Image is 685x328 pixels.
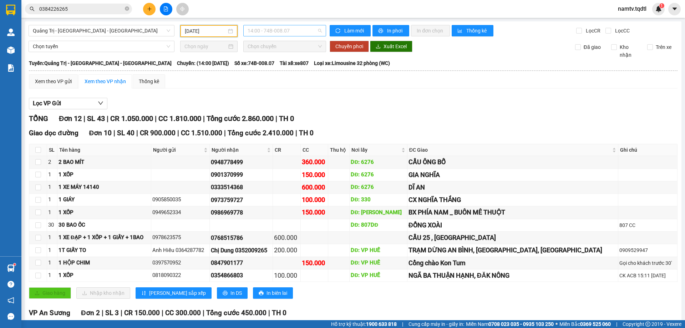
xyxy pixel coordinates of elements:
sup: 1 [659,3,664,8]
span: Đơn 2 [81,309,100,317]
div: 1 XỐP [59,208,150,217]
button: aim [176,3,189,15]
span: Đơn 10 [89,129,112,137]
span: | [203,309,204,317]
div: 100.000 [274,271,299,281]
div: 1 XỐP [59,271,150,280]
span: | [121,309,122,317]
th: SL [47,144,57,156]
span: 0 [26,49,30,57]
button: plus [143,3,156,15]
div: 0973759727 [211,196,272,205]
div: 150.000 [302,207,327,217]
button: downloadNhập kho nhận [76,287,130,299]
div: NGÃ BA THUẬN HẠNH, ĐĂK NÔNG [409,271,617,281]
span: | [295,129,297,137]
strong: 1900 633 818 [366,321,397,327]
span: | [113,129,115,137]
button: printerIn biên lai [253,287,293,299]
span: | [275,114,277,123]
span: sync [335,28,341,34]
div: 2 BAO MÍT [59,158,150,167]
span: printer [223,291,228,296]
span: Lọc CC [612,27,631,35]
div: 2 [48,158,56,167]
input: 11/08/2025 [185,27,227,35]
span: Thu hộ: [2,49,25,57]
img: warehouse-icon [7,29,15,36]
div: 0905850035 [152,196,208,204]
span: Loại xe: Limousine 32 phòng (WC) [314,59,390,67]
th: CR [273,144,300,156]
div: 0847901177 [211,258,272,267]
div: DĐ: VP HUẾ [351,246,406,255]
span: plus [147,6,152,11]
button: sort-ascending[PERSON_NAME] sắp xếp [136,287,212,299]
button: bar-chartThống kê [452,25,493,36]
span: Lọc CR [583,27,602,35]
button: printerIn phơi [372,25,409,36]
p: Gửi: [3,5,52,20]
span: CC 1.810.000 [158,114,201,123]
div: 0333514368 [211,183,272,192]
input: Chọn ngày [184,42,227,50]
span: Cung cấp máy in - giấy in: [409,320,464,328]
div: 0901370999 [211,170,272,179]
span: Trên xe [653,43,674,51]
span: | [268,309,270,317]
span: file-add [163,6,168,11]
span: Làm mới [344,27,365,35]
span: Số xe: 74B-008.07 [234,59,274,67]
input: Tìm tên, số ĐT hoặc mã đơn [39,5,123,13]
div: 1 [48,208,56,217]
div: 600.000 [302,182,327,192]
button: printerIn DS [217,287,248,299]
span: Kho nhận [617,43,642,59]
div: 1 [48,171,56,179]
span: sort-ascending [141,291,146,296]
div: DĐ: 330 [351,196,406,204]
button: downloadXuất Excel [370,41,412,52]
span: printer [378,28,384,34]
div: 0909529947 [619,246,676,254]
div: DĐ: 6276 [351,171,406,179]
div: Gọi cho khách trước 30' [619,259,676,267]
th: CC [301,144,328,156]
span: Lọc VP Gửi [33,99,61,108]
span: Đơn 12 [59,114,82,123]
div: Chị Dung 0352009265 [211,246,272,255]
b: Tuyến: Quảng Trị - [GEOGRAPHIC_DATA] - [GEOGRAPHIC_DATA] [29,60,172,66]
span: question-circle [7,281,14,288]
div: DĐ: 6276 [351,158,406,167]
div: 1 XE MÁY 14140 [59,183,150,192]
div: Cổng chào Kon Tum [409,258,617,268]
div: CX NGHĨA THẮNG [409,195,617,205]
div: 1 [48,183,56,192]
div: 100.000 [302,195,327,205]
div: 150.000 [302,258,327,268]
span: Chuyến: (14:00 [DATE]) [177,59,229,67]
strong: 0708 023 035 - 0935 103 250 [488,321,554,327]
div: BX PHÍA NAM _ BUÔN MÊ THUỘT [409,207,617,217]
div: CẦU ÔNG BỐ [409,157,617,167]
div: 600.000 [274,233,299,243]
span: | [162,309,163,317]
div: 0818090322 [152,271,208,280]
span: Hỗ trợ kỹ thuật: [331,320,397,328]
div: 1 [48,259,56,267]
span: CC 300.000 [165,309,201,317]
img: warehouse-icon [7,46,15,54]
div: 30 [48,221,56,229]
button: caret-down [668,3,681,15]
span: 0985340234 [54,21,93,29]
span: 14:00 - 74B-008.07 [248,25,322,36]
div: Thống kê [139,77,159,85]
span: search [30,6,35,11]
span: [PERSON_NAME] sắp xếp [149,289,206,297]
span: | [83,114,85,123]
span: close-circle [125,6,129,11]
sup: 1 [14,263,16,266]
span: Đã giao [581,43,604,51]
div: 1 GIÁY [59,196,150,204]
strong: 0369 525 060 [580,321,611,327]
